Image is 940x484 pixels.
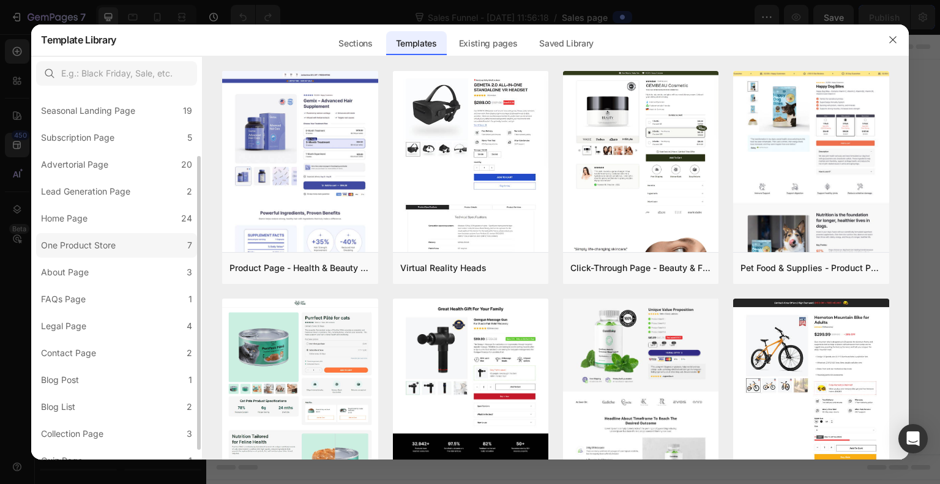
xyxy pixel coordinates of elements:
[41,211,88,226] div: Home Page
[188,292,192,307] div: 1
[570,261,711,275] div: Click-Through Page - Beauty & Fitness - Cosmetic
[229,261,370,275] div: Product Page - Health & Beauty - Hair Supplement
[187,184,192,199] div: 2
[41,453,83,468] div: Quiz Page
[449,31,528,56] div: Existing pages
[187,426,192,441] div: 3
[183,103,192,118] div: 19
[41,157,108,172] div: Advertorial Page
[187,238,192,253] div: 7
[181,157,192,172] div: 20
[529,31,603,56] div: Saved Library
[41,265,89,280] div: About Page
[41,400,75,414] div: Blog List
[36,61,197,86] input: E.g.: Black Friday, Sale, etc.
[275,228,460,243] div: Start building with Sections/Elements or
[41,319,86,333] div: Legal Page
[41,103,135,118] div: Seasonal Landing Page
[41,130,114,145] div: Subscription Page
[41,373,79,387] div: Blog Post
[898,424,928,453] div: Open Intercom Messenger
[188,373,192,387] div: 1
[41,292,86,307] div: FAQs Page
[329,31,382,56] div: Sections
[389,253,493,277] button: Explore templates
[187,346,192,360] div: 2
[41,24,116,56] h2: Template Library
[188,453,192,468] div: 1
[41,238,116,253] div: One Product Store
[41,346,96,360] div: Contact Page
[187,265,192,280] div: 3
[400,261,487,275] div: Virtual Reality Heads
[181,211,192,226] div: 24
[187,319,192,333] div: 4
[242,253,382,277] button: Use existing page designs
[41,184,130,199] div: Lead Generation Page
[285,321,450,331] div: Start with Generating from URL or image
[41,426,103,441] div: Collection Page
[187,400,192,414] div: 2
[740,261,881,275] div: Pet Food & Supplies - Product Page with Bundle
[187,130,192,145] div: 5
[386,31,447,56] div: Templates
